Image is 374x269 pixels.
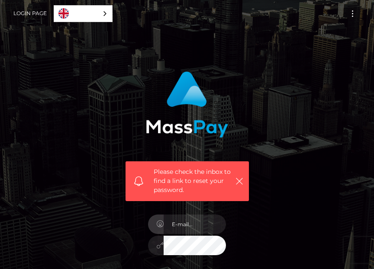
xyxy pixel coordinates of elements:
span: Please check the inbox to find a link to reset your password. [154,167,231,195]
button: Toggle navigation [345,8,361,19]
aside: Language selected: English [54,5,113,22]
img: MassPay Login [146,71,228,138]
a: English [54,6,112,22]
a: Login Page [13,4,47,22]
div: Language [54,5,113,22]
input: E-mail... [164,215,226,234]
